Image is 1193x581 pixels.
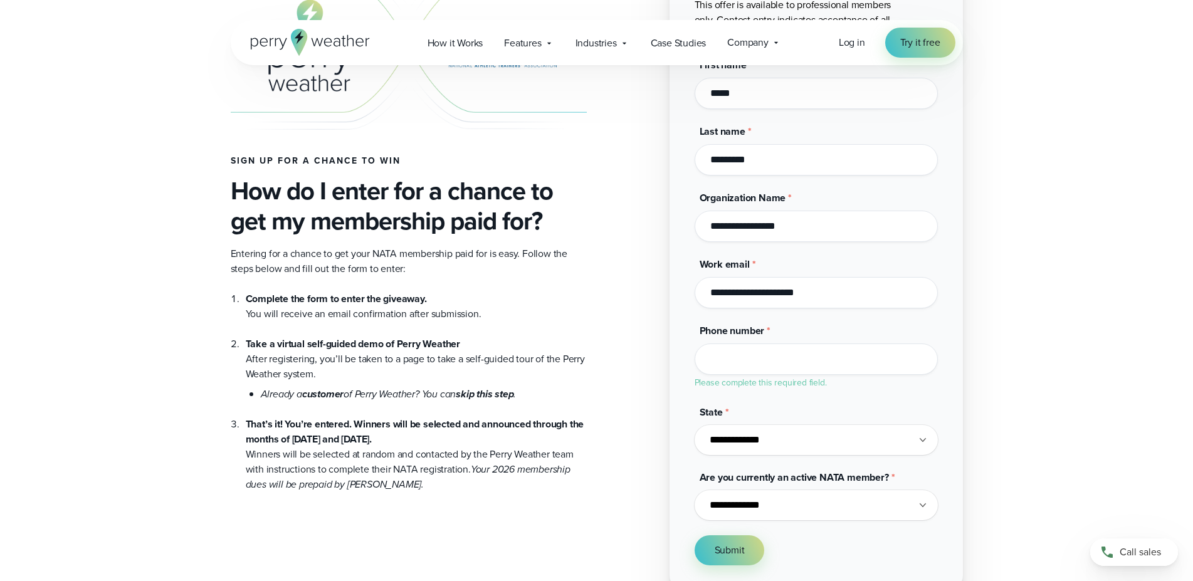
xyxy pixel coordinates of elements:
[695,376,827,389] label: Please complete this required field.
[428,36,483,51] span: How it Works
[231,246,587,276] p: Entering for a chance to get your NATA membership paid for is easy. Follow the steps below and fi...
[417,30,494,56] a: How it Works
[700,470,889,484] span: Are you currently an active NATA member?
[727,35,769,50] span: Company
[651,36,707,51] span: Case Studies
[302,387,344,401] strong: customer
[839,35,865,50] a: Log in
[261,387,517,401] em: Already a of Perry Weather? You can .
[246,402,587,492] li: Winners will be selected at random and contacted by the Perry Weather team with instructions to c...
[231,156,587,166] h4: Sign up for a chance to win
[246,291,587,322] li: You will receive an email confirmation after submission.
[900,35,940,50] span: Try it free
[231,176,587,236] h3: How do I enter for a chance to get my membership paid for?
[640,30,717,56] a: Case Studies
[1120,545,1161,560] span: Call sales
[504,36,541,51] span: Features
[700,405,723,419] span: State
[885,28,955,58] a: Try it free
[246,291,427,306] strong: Complete the form to enter the giveaway.
[715,543,745,558] span: Submit
[246,417,584,446] strong: That’s it! You’re entered. Winners will be selected and announced through the months of [DATE] an...
[695,535,765,565] button: Submit
[456,387,513,401] strong: skip this step
[700,191,786,205] span: Organization Name
[700,257,750,271] span: Work email
[575,36,617,51] span: Industries
[700,323,765,338] span: Phone number
[700,124,745,139] span: Last name
[246,462,570,491] em: Your 2026 membership dues will be prepaid by [PERSON_NAME].
[1090,538,1178,566] a: Call sales
[246,322,587,402] li: After registering, you’ll be taken to a page to take a self-guided tour of the Perry Weather system.
[246,337,460,351] strong: Take a virtual self-guided demo of Perry Weather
